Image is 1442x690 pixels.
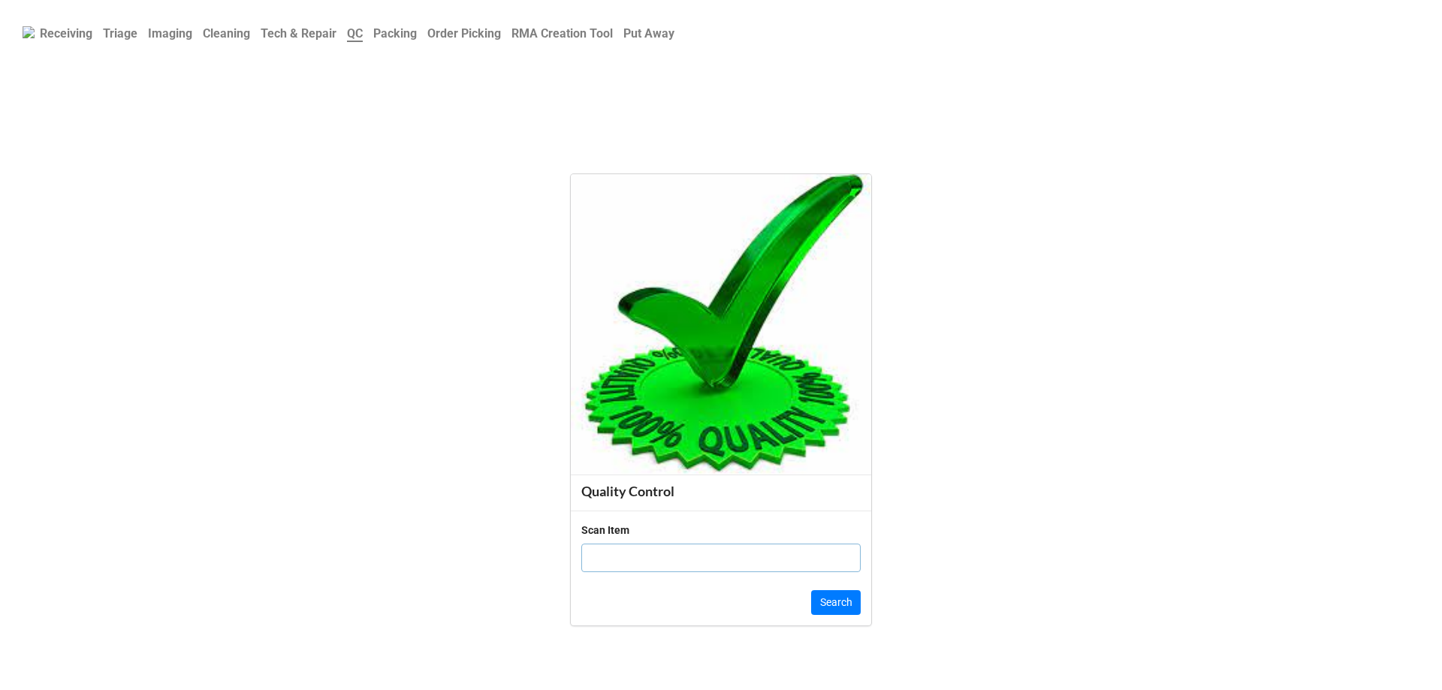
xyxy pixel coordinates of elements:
[255,19,342,48] a: Tech & Repair
[581,522,629,538] div: Scan Item
[368,19,422,48] a: Packing
[148,26,192,41] b: Imaging
[103,26,137,41] b: Triage
[506,19,618,48] a: RMA Creation Tool
[98,19,143,48] a: Triage
[427,26,501,41] b: Order Picking
[618,19,680,48] a: Put Away
[511,26,613,41] b: RMA Creation Tool
[261,26,336,41] b: Tech & Repair
[571,174,871,475] img: user-attachments%2Flegacy%2Fextension-attachments%2Fxk2VnkDGhI%2FQuality_Check.jpg
[143,19,198,48] a: Imaging
[422,19,506,48] a: Order Picking
[347,26,363,42] b: QC
[23,26,35,38] img: RexiLogo.png
[342,19,368,48] a: QC
[581,483,861,500] div: Quality Control
[203,26,250,41] b: Cleaning
[623,26,674,41] b: Put Away
[373,26,417,41] b: Packing
[35,19,98,48] a: Receiving
[40,26,92,41] b: Receiving
[198,19,255,48] a: Cleaning
[811,590,861,616] button: Search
